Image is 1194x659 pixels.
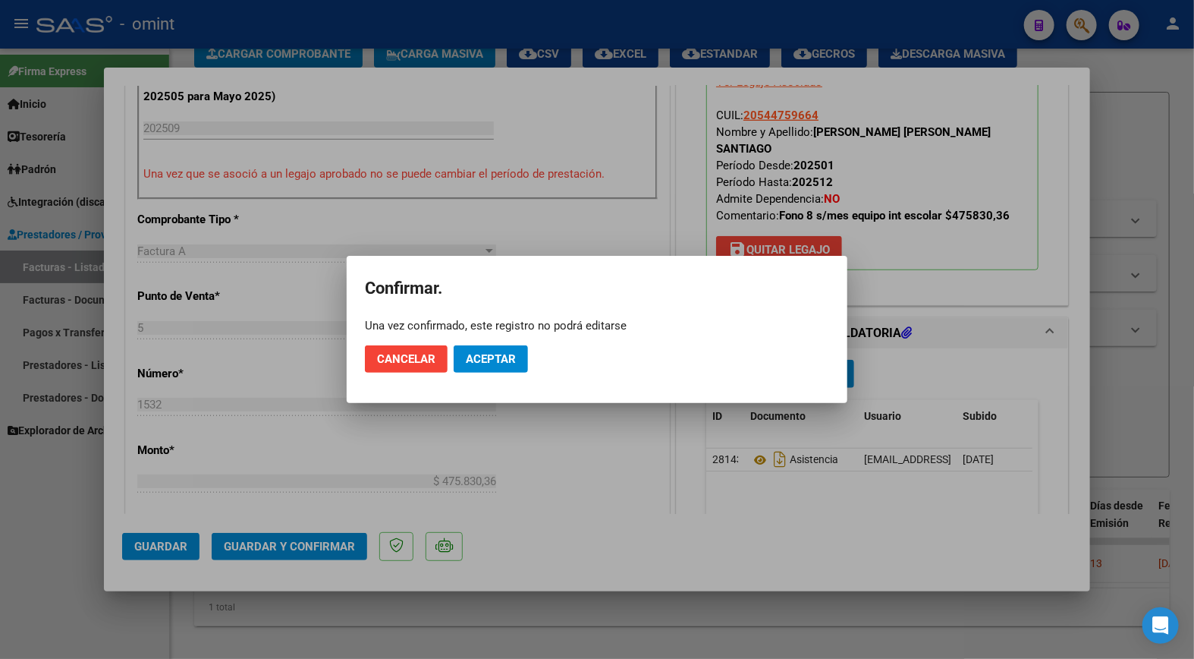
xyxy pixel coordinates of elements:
[365,345,448,373] button: Cancelar
[466,352,516,366] span: Aceptar
[365,274,829,303] h2: Confirmar.
[377,352,435,366] span: Cancelar
[365,318,829,333] div: Una vez confirmado, este registro no podrá editarse
[1142,607,1179,644] div: Open Intercom Messenger
[454,345,528,373] button: Aceptar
